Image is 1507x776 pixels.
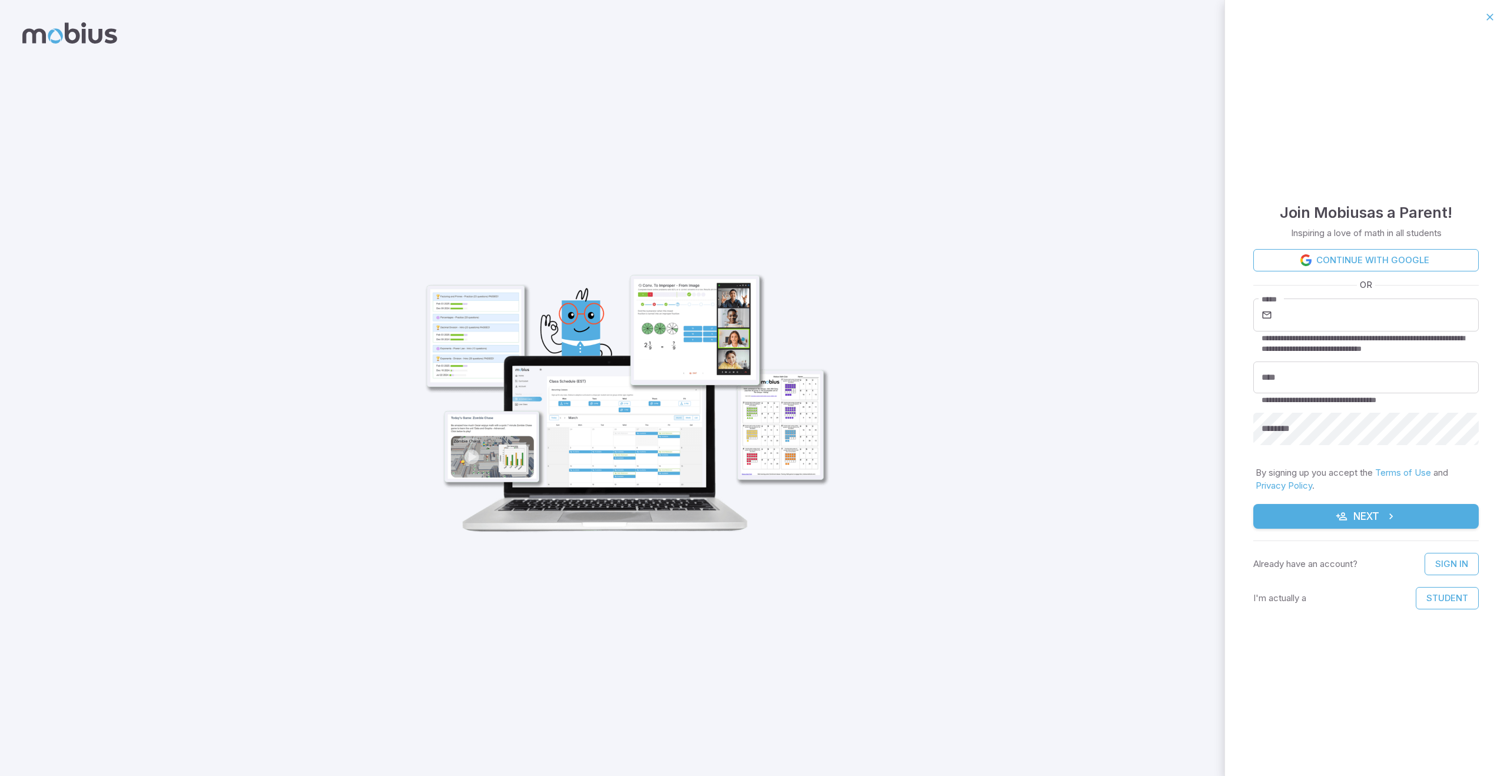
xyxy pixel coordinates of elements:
[1256,480,1312,491] a: Privacy Policy
[1291,227,1442,240] p: Inspiring a love of math in all students
[405,227,838,545] img: parent_1-illustration
[1253,504,1479,529] button: Next
[1416,587,1479,609] button: Student
[1253,249,1479,271] a: Continue with Google
[1256,466,1476,492] p: By signing up you accept the and .
[1280,201,1452,224] h4: Join Mobius as a Parent !
[1357,278,1375,291] span: OR
[1253,558,1357,571] p: Already have an account?
[1253,592,1306,605] p: I'm actually a
[1425,553,1479,575] a: Sign In
[1375,467,1431,478] a: Terms of Use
